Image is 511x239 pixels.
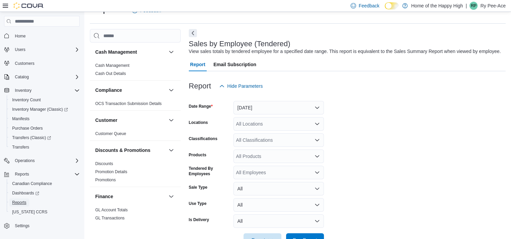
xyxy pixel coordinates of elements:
span: Customers [12,59,80,68]
span: Manifests [12,116,29,122]
button: All [233,182,324,195]
h3: Finance [95,193,113,200]
h3: Report [189,82,211,90]
button: Discounts & Promotions [95,147,166,154]
button: [US_STATE] CCRS [7,207,82,217]
button: Finance [167,192,175,201]
span: Purchase Orders [12,126,43,131]
a: Cash Out Details [95,71,126,76]
a: Settings [12,222,32,230]
button: Inventory [12,86,34,95]
a: OCS Transaction Submission Details [95,101,162,106]
button: Cash Management [95,49,166,55]
button: Customers [1,58,82,68]
button: Operations [12,157,37,165]
span: Transfers (Classic) [9,134,80,142]
button: Users [12,46,28,54]
label: Date Range [189,104,213,109]
span: Feedback [359,2,379,9]
a: [US_STATE] CCRS [9,208,50,216]
a: Inventory Manager (Classic) [7,105,82,114]
input: Dark Mode [385,2,399,9]
a: Promotions [95,178,116,182]
span: Reports [12,170,80,178]
div: Cash Management [90,61,181,80]
a: Promotion Details [95,169,127,174]
span: Report [190,58,205,71]
div: Customer [90,130,181,140]
label: Use Type [189,201,206,206]
button: Reports [1,169,82,179]
span: RP [471,2,477,10]
label: Classifications [189,136,218,141]
button: [DATE] [233,101,324,114]
button: Finance [95,193,166,200]
button: All [233,198,324,212]
span: Transfers [9,143,80,151]
a: Inventory Count [9,96,44,104]
span: Email Subscription [213,58,256,71]
img: Cova [14,2,44,9]
a: Purchase Orders [9,124,46,132]
a: Inventory Manager (Classic) [9,105,71,113]
span: Home [12,31,80,40]
span: Inventory Manager (Classic) [9,105,80,113]
a: GL Account Totals [95,208,128,212]
a: GL Transactions [95,216,125,220]
span: Settings [15,223,29,229]
span: Hide Parameters [227,83,263,89]
button: Catalog [1,72,82,82]
button: Open list of options [314,121,320,127]
button: Reports [7,198,82,207]
button: Cash Management [167,48,175,56]
a: Dashboards [9,189,42,197]
a: Home [12,32,28,40]
span: Purchase Orders [9,124,80,132]
button: Canadian Compliance [7,179,82,188]
a: Dashboards [7,188,82,198]
button: Catalog [12,73,31,81]
button: Inventory [1,86,82,95]
span: Reports [9,198,80,207]
a: Canadian Compliance [9,180,55,188]
a: Transfers [9,143,32,151]
label: Is Delivery [189,217,209,222]
span: Inventory Count [9,96,80,104]
a: Customer Queue [95,131,126,136]
button: Purchase Orders [7,124,82,133]
button: Open list of options [314,170,320,175]
a: Transfers (Classic) [9,134,54,142]
span: Reports [15,171,29,177]
span: Home [15,33,26,39]
button: Operations [1,156,82,165]
span: Canadian Compliance [12,181,52,186]
span: Cash Management [95,63,129,68]
span: Operations [15,158,35,163]
label: Tendered By Employees [189,166,231,177]
button: Compliance [167,86,175,94]
button: Discounts & Promotions [167,146,175,154]
button: Transfers [7,142,82,152]
span: Customers [15,61,34,66]
h3: Discounts & Promotions [95,147,150,154]
p: Ry Pee-Ace [480,2,506,10]
div: Finance [90,206,181,225]
span: GL Account Totals [95,207,128,213]
p: Home of the Happy High [411,2,463,10]
button: Home [1,31,82,41]
button: Open list of options [314,154,320,159]
button: Customer [95,117,166,124]
span: Dashboards [12,190,39,196]
button: Manifests [7,114,82,124]
button: Settings [1,221,82,231]
a: Reports [9,198,29,207]
label: Products [189,152,206,158]
div: Discounts & Promotions [90,160,181,187]
a: Transfers (Classic) [7,133,82,142]
button: Hide Parameters [216,79,265,93]
button: All [233,214,324,228]
span: Catalog [12,73,80,81]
